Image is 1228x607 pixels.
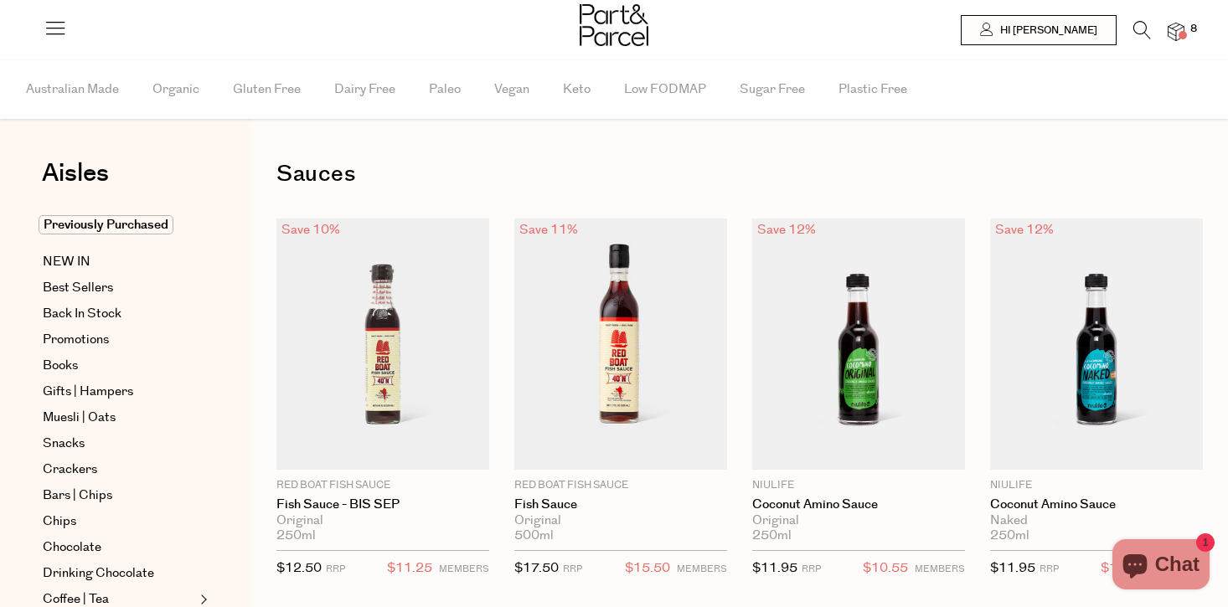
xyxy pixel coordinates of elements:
a: NEW IN [43,252,195,272]
span: Dairy Free [334,60,395,119]
span: Previously Purchased [39,215,173,234]
span: $17.50 [514,559,559,577]
span: Australian Made [26,60,119,119]
span: Gluten Free [233,60,301,119]
span: Chocolate [43,538,101,558]
span: Muesli | Oats [43,408,116,428]
img: Fish Sauce - BIS SEP [276,219,489,470]
a: Chocolate [43,538,195,558]
span: 250ml [276,528,316,543]
a: Hi [PERSON_NAME] [961,15,1117,45]
p: Niulife [752,478,965,493]
span: 500ml [514,528,554,543]
p: Niulife [990,478,1203,493]
a: Best Sellers [43,278,195,298]
span: Low FODMAP [624,60,706,119]
span: Chips [43,512,76,532]
a: Chips [43,512,195,532]
a: Drinking Chocolate [43,563,195,584]
small: RRP [802,563,821,575]
div: Save 11% [514,219,583,241]
p: Red Boat Fish Sauce [276,478,489,493]
a: 8 [1168,23,1184,40]
span: 250ml [752,528,792,543]
span: Crackers [43,460,97,480]
span: $12.50 [276,559,322,577]
a: Previously Purchased [43,215,195,235]
img: Fish Sauce [514,219,727,470]
span: Back In Stock [43,304,121,324]
a: Bars | Chips [43,486,195,506]
span: $10.55 [1101,558,1146,579]
span: Organic [152,60,199,119]
a: Coconut Amino Sauce [752,497,965,512]
div: Original [276,513,489,528]
img: Coconut Amino Sauce [990,219,1203,470]
div: Save 12% [990,219,1059,241]
span: Plastic Free [838,60,907,119]
img: Coconut Amino Sauce [752,219,965,470]
a: Muesli | Oats [43,408,195,428]
a: Back In Stock [43,304,195,324]
a: Snacks [43,434,195,454]
div: Naked [990,513,1203,528]
span: Aisles [42,155,109,192]
span: Hi [PERSON_NAME] [996,23,1097,38]
a: Coconut Amino Sauce [990,497,1203,512]
span: Promotions [43,330,109,350]
a: Aisles [42,161,109,203]
span: NEW IN [43,252,90,272]
span: $15.50 [625,558,670,579]
span: Sugar Free [740,60,805,119]
small: RRP [326,563,345,575]
span: Gifts | Hampers [43,382,133,402]
span: $10.55 [863,558,908,579]
a: Fish Sauce - BIS SEP [276,497,489,512]
img: Part&Parcel [580,4,648,46]
small: RRP [1040,563,1059,575]
span: $11.95 [990,559,1035,577]
a: Books [43,356,195,376]
a: Promotions [43,330,195,350]
div: Original [514,513,727,528]
span: Vegan [494,60,529,119]
span: Paleo [429,60,461,119]
a: Gifts | Hampers [43,382,195,402]
span: Drinking Chocolate [43,563,154,584]
inbox-online-store-chat: Shopify online store chat [1107,539,1215,594]
small: MEMBERS [677,563,727,575]
span: $11.95 [752,559,797,577]
span: Best Sellers [43,278,113,298]
span: Keto [563,60,591,119]
div: Original [752,513,965,528]
span: 250ml [990,528,1029,543]
a: Fish Sauce [514,497,727,512]
div: Save 12% [752,219,821,241]
small: MEMBERS [439,563,489,575]
span: Snacks [43,434,85,454]
small: MEMBERS [915,563,965,575]
span: $11.25 [387,558,432,579]
span: 8 [1186,22,1201,37]
p: Red Boat Fish Sauce [514,478,727,493]
small: RRP [563,563,582,575]
h1: Sauces [276,155,1203,193]
span: Books [43,356,78,376]
div: Save 10% [276,219,345,241]
a: Crackers [43,460,195,480]
span: Bars | Chips [43,486,112,506]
